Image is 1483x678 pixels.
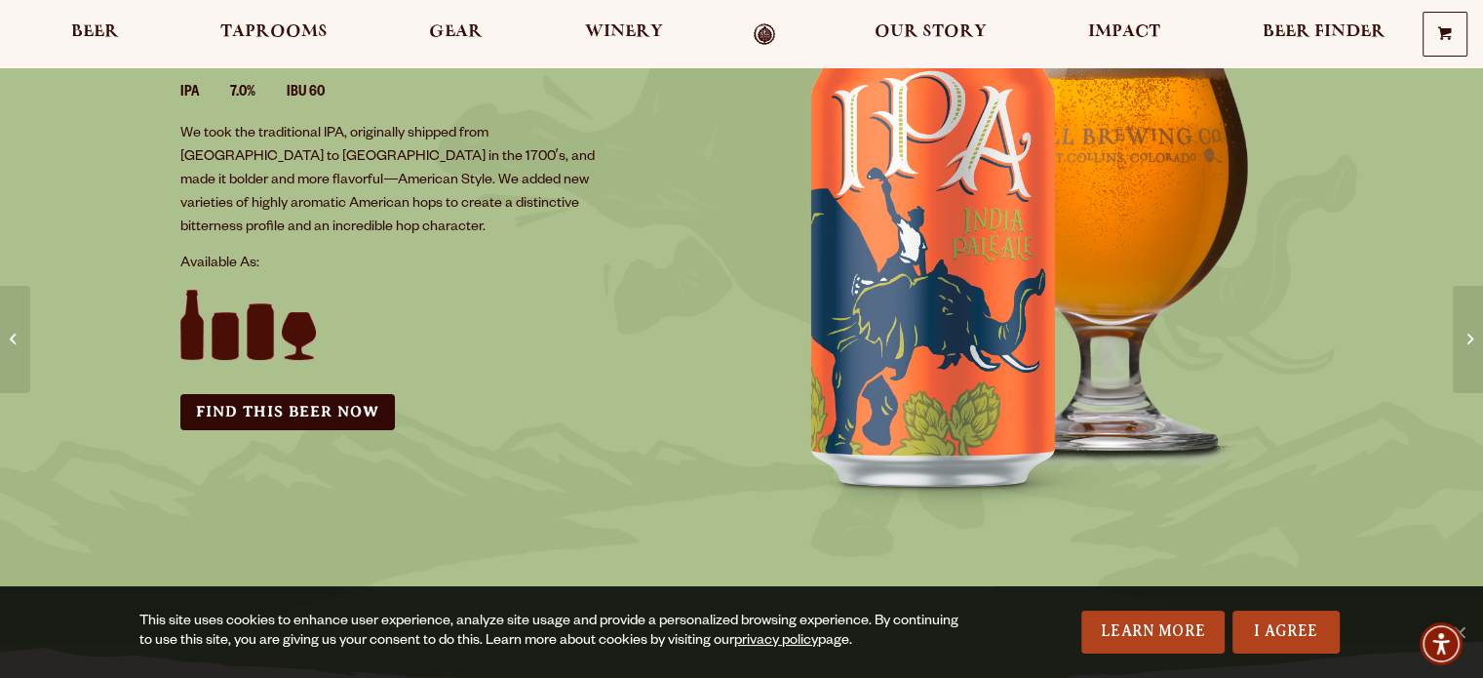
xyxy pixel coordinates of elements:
span: Gear [429,24,483,40]
li: 7.0% [230,81,287,106]
div: This site uses cookies to enhance user experience, analyze site usage and provide a personalized ... [139,613,971,652]
span: Winery [585,24,663,40]
span: Beer Finder [1262,24,1385,40]
span: Impact [1088,24,1160,40]
span: Beer [71,24,119,40]
a: Odell Home [728,23,801,46]
a: Beer Finder [1249,23,1397,46]
a: privacy policy [734,634,818,650]
span: Our Story [875,24,987,40]
li: IPA [180,81,230,106]
a: Learn More [1081,611,1225,654]
li: IBU 60 [287,81,356,106]
a: Taprooms [208,23,340,46]
a: Find this Beer Now [180,394,395,430]
a: Gear [416,23,495,46]
a: Winery [572,23,676,46]
p: We took the traditional IPA, originally shipped from [GEOGRAPHIC_DATA] to [GEOGRAPHIC_DATA] in th... [180,123,611,240]
p: Available As: [180,253,719,276]
a: I Agree [1232,611,1340,654]
div: Accessibility Menu [1420,622,1463,665]
a: Impact [1075,23,1173,46]
span: Taprooms [220,24,328,40]
a: Our Story [862,23,999,46]
a: Beer [59,23,132,46]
